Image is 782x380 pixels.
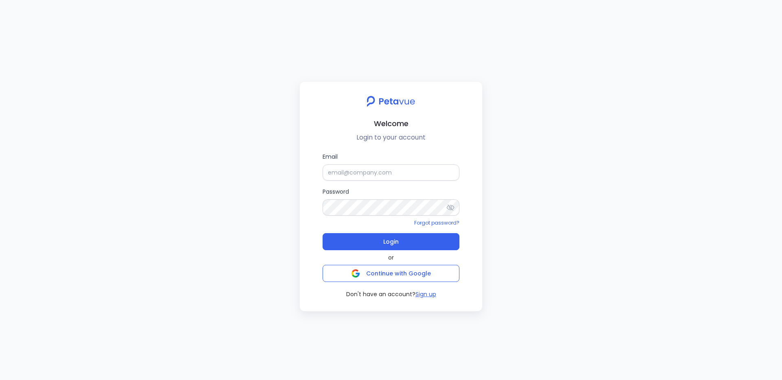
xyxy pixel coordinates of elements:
h2: Welcome [306,118,476,129]
p: Login to your account [306,133,476,142]
span: Login [383,236,399,247]
img: petavue logo [361,92,420,111]
label: Email [323,152,459,181]
a: Forgot password? [414,219,459,226]
span: or [388,253,394,262]
span: Don't have an account? [346,290,415,298]
span: Continue with Google [366,269,431,277]
label: Password [323,187,459,216]
input: Email [323,164,459,181]
button: Login [323,233,459,250]
input: Password [323,199,459,216]
button: Continue with Google [323,265,459,282]
button: Sign up [415,290,436,298]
